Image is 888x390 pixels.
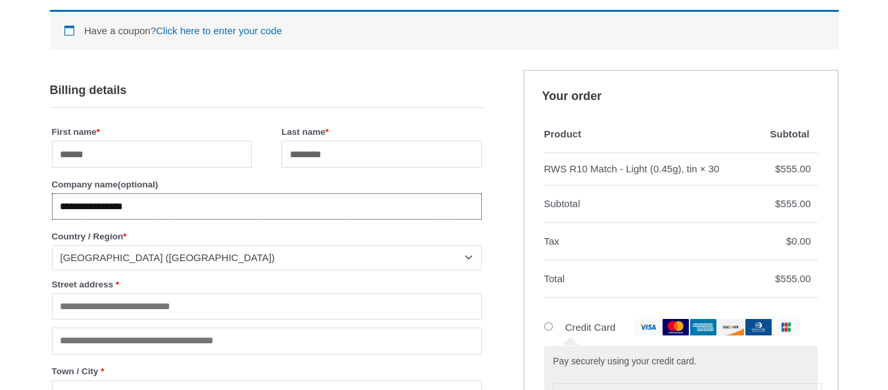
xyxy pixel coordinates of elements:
bdi: 555.00 [775,163,810,174]
span: $ [775,163,780,174]
h3: Billing details [50,70,484,108]
h3: Your order [523,70,839,116]
span: $ [775,198,780,209]
span: (optional) [118,180,158,189]
span: Country / Region [52,245,482,270]
bdi: 555.00 [775,198,810,209]
th: Product [544,116,761,153]
label: Credit Card [565,322,799,333]
img: dinersclub [745,319,772,335]
div: RWS R10 Match - Light (0.45g), tin [544,160,697,178]
label: Last name [281,123,481,141]
label: Street address [52,276,482,293]
p: Pay securely using your credit card. [553,355,808,369]
img: jcb [773,319,799,335]
img: amex [690,319,716,335]
strong: × 30 [700,160,720,178]
bdi: 555.00 [775,273,810,284]
bdi: 0.00 [786,235,811,247]
img: visa [635,319,661,335]
th: Subtotal [544,185,761,223]
label: First name [52,123,252,141]
img: discover [718,319,744,335]
label: Country / Region [52,228,482,245]
th: Subtotal [761,116,818,153]
span: $ [775,273,780,284]
th: Total [544,260,761,298]
div: Have a coupon? [50,10,839,50]
th: Tax [544,223,761,260]
img: mastercard [663,319,689,335]
a: Enter your coupon code [156,25,282,36]
label: Company name [52,176,482,193]
label: Town / City [52,362,482,380]
span: United States (US) [60,251,461,264]
span: $ [786,235,791,247]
